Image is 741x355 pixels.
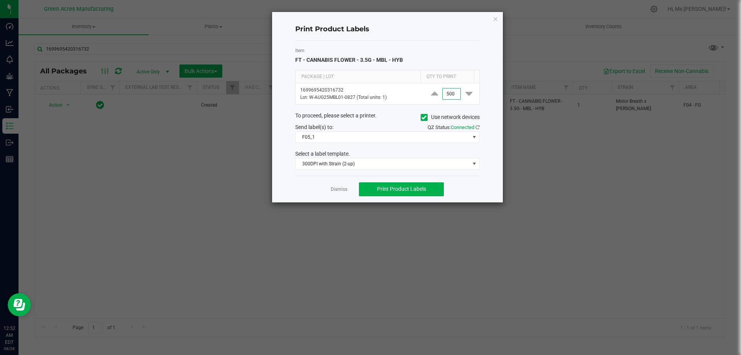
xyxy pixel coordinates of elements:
label: Item [295,47,480,54]
p: Lot: W-AUG25MBL01-0827 (Total units: 1) [300,94,420,101]
iframe: Resource center [8,293,31,316]
label: Use network devices [421,113,480,121]
p: 1699695420316732 [300,87,420,94]
span: 300DPI with Strain (2-up) [296,158,470,169]
th: Package | Lot [296,70,420,83]
span: Print Product Labels [377,186,426,192]
span: FT - CANNABIS FLOWER - 3.5G - MBL - HYB [295,57,403,63]
span: Send label(s) to: [295,124,333,130]
span: F05_1 [296,132,470,143]
a: Dismiss [331,186,347,193]
button: Print Product Labels [359,182,444,196]
h4: Print Product Labels [295,24,480,34]
th: Qty to Print [420,70,474,83]
div: Select a label template. [289,150,486,158]
span: QZ Status: [428,124,480,130]
span: Connected [451,124,474,130]
div: To proceed, please select a printer. [289,112,486,123]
